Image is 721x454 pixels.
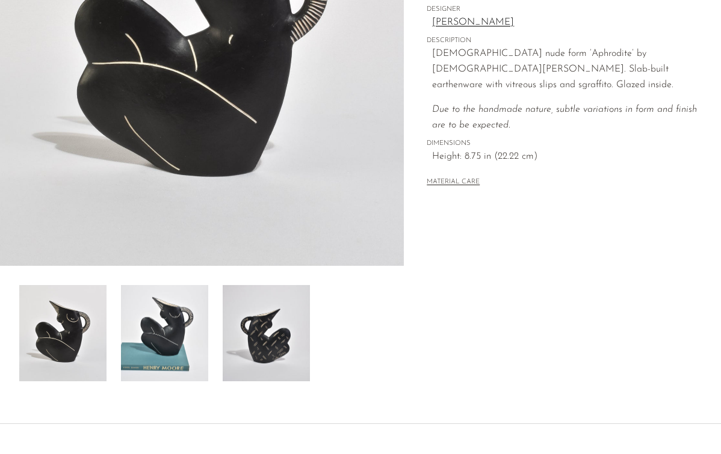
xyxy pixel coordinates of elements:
span: DESCRIPTION [427,35,698,46]
span: DESIGNER [427,4,698,15]
img: Aphrodite Nude Form in Black [19,285,107,381]
img: Aphrodite Nude Form in Black [223,285,310,381]
a: [PERSON_NAME] [432,15,698,31]
em: Due to the handmade nature, subtle variations in form and finish are to be expected. [432,105,700,130]
p: [DEMOGRAPHIC_DATA] nude form ‘Aphrodite’ by [DEMOGRAPHIC_DATA][PERSON_NAME]. Slab-built earthenwa... [432,46,698,93]
button: MATERIAL CARE [427,178,480,187]
span: Height: 8.75 in (22.22 cm) [432,149,698,165]
img: Aphrodite Nude Form in Black [121,285,208,381]
span: DIMENSIONS [427,138,698,149]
